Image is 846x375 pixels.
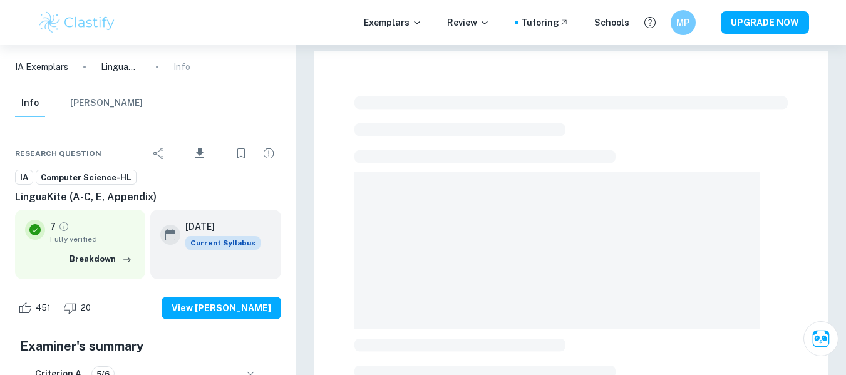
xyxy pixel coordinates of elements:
span: 20 [74,302,98,314]
div: Like [15,298,58,318]
div: Report issue [256,141,281,166]
img: Clastify logo [38,10,117,35]
button: Info [15,90,45,117]
button: Breakdown [66,250,135,269]
button: Help and Feedback [639,12,661,33]
div: Dislike [60,298,98,318]
div: This exemplar is based on the current syllabus. Feel free to refer to it for inspiration/ideas wh... [185,236,261,250]
span: Computer Science-HL [36,172,136,184]
p: LinguaKite (A-C, E, Appendix) [101,60,141,74]
span: Research question [15,148,101,159]
span: Current Syllabus [185,236,261,250]
a: Tutoring [521,16,569,29]
button: View [PERSON_NAME] [162,297,281,319]
a: IA Exemplars [15,60,68,74]
div: Download [174,137,226,170]
p: Exemplars [364,16,422,29]
a: IA [15,170,33,185]
a: Grade fully verified [58,221,70,232]
span: 451 [29,302,58,314]
a: Schools [594,16,629,29]
span: Fully verified [50,234,135,245]
span: IA [16,172,33,184]
button: Ask Clai [803,321,838,356]
button: [PERSON_NAME] [70,90,143,117]
p: 7 [50,220,56,234]
div: Share [147,141,172,166]
a: Computer Science-HL [36,170,137,185]
p: Info [173,60,190,74]
button: MP [671,10,696,35]
h5: Examiner's summary [20,337,276,356]
div: Bookmark [229,141,254,166]
h6: [DATE] [185,220,250,234]
h6: MP [676,16,690,29]
h6: LinguaKite (A-C, E, Appendix) [15,190,281,205]
button: UPGRADE NOW [721,11,809,34]
p: Review [447,16,490,29]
